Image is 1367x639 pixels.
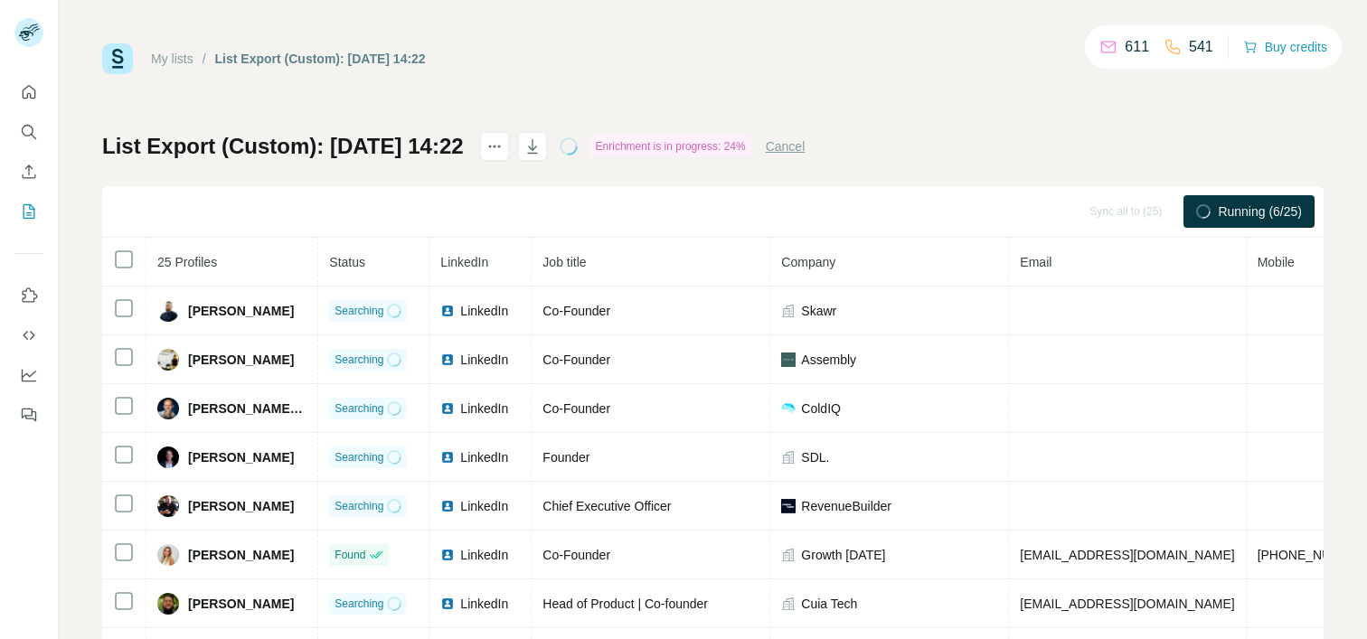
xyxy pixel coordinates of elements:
img: Avatar [157,446,179,468]
span: Chief Executive Officer [542,499,671,513]
a: My lists [151,52,193,66]
span: LinkedIn [460,302,508,320]
span: Company [781,255,835,269]
span: Searching [335,449,383,465]
span: LinkedIn [460,546,508,564]
button: Search [14,116,43,148]
li: / [203,50,206,68]
span: Head of Product | Co-founder [542,597,708,611]
img: Surfe Logo [102,43,133,74]
button: Use Surfe on LinkedIn [14,279,43,312]
span: Cuia Tech [801,595,857,613]
img: Avatar [157,544,179,566]
span: Searching [335,498,383,514]
span: LinkedIn [460,448,508,466]
span: [EMAIL_ADDRESS][DOMAIN_NAME] [1020,548,1234,562]
div: List Export (Custom): [DATE] 14:22 [215,50,426,68]
span: [PERSON_NAME] [188,448,294,466]
span: [EMAIL_ADDRESS][DOMAIN_NAME] [1020,597,1234,611]
span: [PERSON_NAME] 🧠🛠️ [188,399,306,418]
button: Quick start [14,76,43,108]
span: Searching [335,352,383,368]
button: Buy credits [1243,34,1327,60]
button: My lists [14,195,43,228]
span: Co-Founder [542,352,610,367]
span: [PERSON_NAME] [188,595,294,613]
p: 611 [1125,36,1149,58]
span: Skawr [801,302,836,320]
span: LinkedIn [460,595,508,613]
button: Feedback [14,399,43,431]
img: company-logo [781,401,796,416]
span: Searching [335,400,383,417]
span: RevenueBuilder [801,497,891,515]
button: Use Surfe API [14,319,43,352]
button: Cancel [766,137,806,155]
span: Co-Founder [542,401,610,416]
span: Growth [DATE] [801,546,885,564]
span: 25 Profiles [157,255,217,269]
span: LinkedIn [440,255,488,269]
span: Searching [335,303,383,319]
span: Mobile [1258,255,1295,269]
span: Co-Founder [542,548,610,562]
span: LinkedIn [460,399,508,418]
img: LinkedIn logo [440,401,455,416]
span: Email [1020,255,1051,269]
span: Assembly [801,351,856,369]
span: SDL. [801,448,829,466]
div: Enrichment is in progress: 24% [590,136,751,157]
span: [PERSON_NAME] [188,351,294,369]
span: [PERSON_NAME] [188,497,294,515]
span: Found [335,547,365,563]
p: 541 [1189,36,1213,58]
span: Running (6/25) [1218,202,1302,221]
span: ColdIQ [801,399,841,418]
span: Founder [542,450,589,465]
img: Avatar [157,300,179,322]
span: Job title [542,255,586,269]
img: Avatar [157,593,179,615]
img: LinkedIn logo [440,450,455,465]
img: Avatar [157,349,179,371]
img: company-logo [781,499,796,513]
img: LinkedIn logo [440,548,455,562]
button: actions [480,132,509,161]
span: Searching [335,596,383,612]
span: Status [329,255,365,269]
img: company-logo [781,352,796,367]
span: LinkedIn [460,351,508,369]
img: Avatar [157,495,179,517]
img: LinkedIn logo [440,304,455,318]
img: LinkedIn logo [440,352,455,367]
span: Co-Founder [542,304,610,318]
span: [PERSON_NAME] [188,546,294,564]
span: LinkedIn [460,497,508,515]
h1: List Export (Custom): [DATE] 14:22 [102,132,464,161]
img: LinkedIn logo [440,499,455,513]
img: LinkedIn logo [440,597,455,611]
button: Dashboard [14,359,43,391]
img: Avatar [157,398,179,419]
button: Enrich CSV [14,155,43,188]
span: [PERSON_NAME] [188,302,294,320]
